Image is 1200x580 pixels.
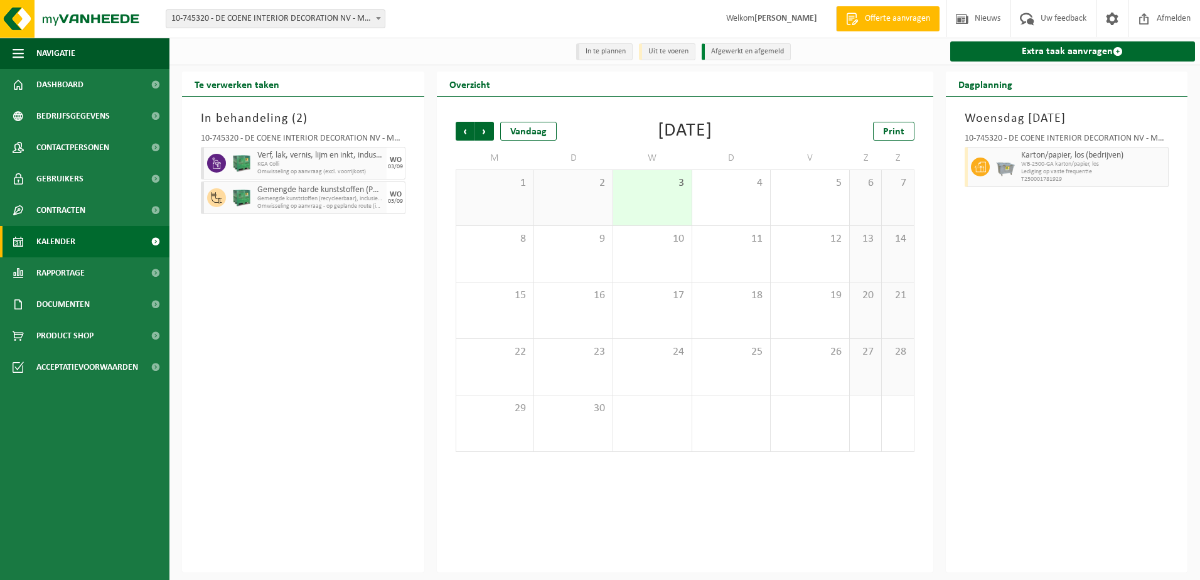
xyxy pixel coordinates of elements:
[619,289,685,303] span: 17
[658,122,712,141] div: [DATE]
[777,289,843,303] span: 19
[856,289,875,303] span: 20
[777,345,843,359] span: 26
[201,134,405,147] div: 10-745320 - DE COENE INTERIOR DECORATION NV - MARKE
[456,147,535,169] td: M
[1021,168,1165,176] span: Lediging op vaste frequentie
[36,352,138,383] span: Acceptatievoorwaarden
[388,164,403,170] div: 03/09
[36,132,109,163] span: Contactpersonen
[1021,176,1165,183] span: T250001781929
[619,345,685,359] span: 24
[888,345,907,359] span: 28
[619,176,685,190] span: 3
[437,72,503,96] h2: Overzicht
[576,43,633,60] li: In te plannen
[850,147,882,169] td: Z
[950,41,1196,62] a: Extra taak aanvragen
[856,345,875,359] span: 27
[862,13,933,25] span: Offerte aanvragen
[388,198,403,205] div: 03/09
[777,176,843,190] span: 5
[540,232,606,246] span: 9
[540,176,606,190] span: 2
[771,147,850,169] td: V
[996,158,1015,176] img: WB-2500-GAL-GY-01
[1021,161,1165,168] span: WB-2500-GA karton/papier, los
[965,109,1169,128] h3: Woensdag [DATE]
[500,122,557,141] div: Vandaag
[699,232,764,246] span: 11
[232,154,251,173] img: PB-HB-1400-HPE-GN-01
[463,176,528,190] span: 1
[475,122,494,141] span: Volgende
[540,345,606,359] span: 23
[856,232,875,246] span: 13
[699,345,764,359] span: 25
[257,168,383,176] span: Omwisseling op aanvraag (excl. voorrijkost)
[296,112,303,125] span: 2
[692,147,771,169] td: D
[36,320,94,352] span: Product Shop
[36,226,75,257] span: Kalender
[613,147,692,169] td: W
[639,43,695,60] li: Uit te voeren
[463,289,528,303] span: 15
[754,14,817,23] strong: [PERSON_NAME]
[534,147,613,169] td: D
[540,289,606,303] span: 16
[619,232,685,246] span: 10
[36,69,83,100] span: Dashboard
[456,122,474,141] span: Vorige
[888,176,907,190] span: 7
[856,176,875,190] span: 6
[463,402,528,416] span: 29
[36,163,83,195] span: Gebruikers
[390,156,402,164] div: WO
[257,151,383,161] span: Verf, lak, vernis, lijm en inkt, industrieel in kleinverpakking
[201,109,405,128] h3: In behandeling ( )
[699,289,764,303] span: 18
[463,345,528,359] span: 22
[390,191,402,198] div: WO
[36,195,85,226] span: Contracten
[777,232,843,246] span: 12
[36,38,75,69] span: Navigatie
[1021,151,1165,161] span: Karton/papier, los (bedrijven)
[883,127,904,137] span: Print
[257,203,383,210] span: Omwisseling op aanvraag - op geplande route (incl. verwerking)
[540,402,606,416] span: 30
[836,6,940,31] a: Offerte aanvragen
[36,289,90,320] span: Documenten
[873,122,914,141] a: Print
[36,257,85,289] span: Rapportage
[702,43,791,60] li: Afgewerkt en afgemeld
[166,9,385,28] span: 10-745320 - DE COENE INTERIOR DECORATION NV - MARKE
[882,147,914,169] td: Z
[257,161,383,168] span: KGA Colli
[946,72,1025,96] h2: Dagplanning
[257,195,383,203] span: Gemengde kunststoffen (recycleerbaar), inclusief PVC
[699,176,764,190] span: 4
[463,232,528,246] span: 8
[232,188,251,207] img: PB-HB-1400-HPE-GN-01
[965,134,1169,147] div: 10-745320 - DE COENE INTERIOR DECORATION NV - MARKE
[166,10,385,28] span: 10-745320 - DE COENE INTERIOR DECORATION NV - MARKE
[257,185,383,195] span: Gemengde harde kunststoffen (PE, PP en PVC), recycleerbaar (industrieel)
[182,72,292,96] h2: Te verwerken taken
[888,289,907,303] span: 21
[36,100,110,132] span: Bedrijfsgegevens
[888,232,907,246] span: 14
